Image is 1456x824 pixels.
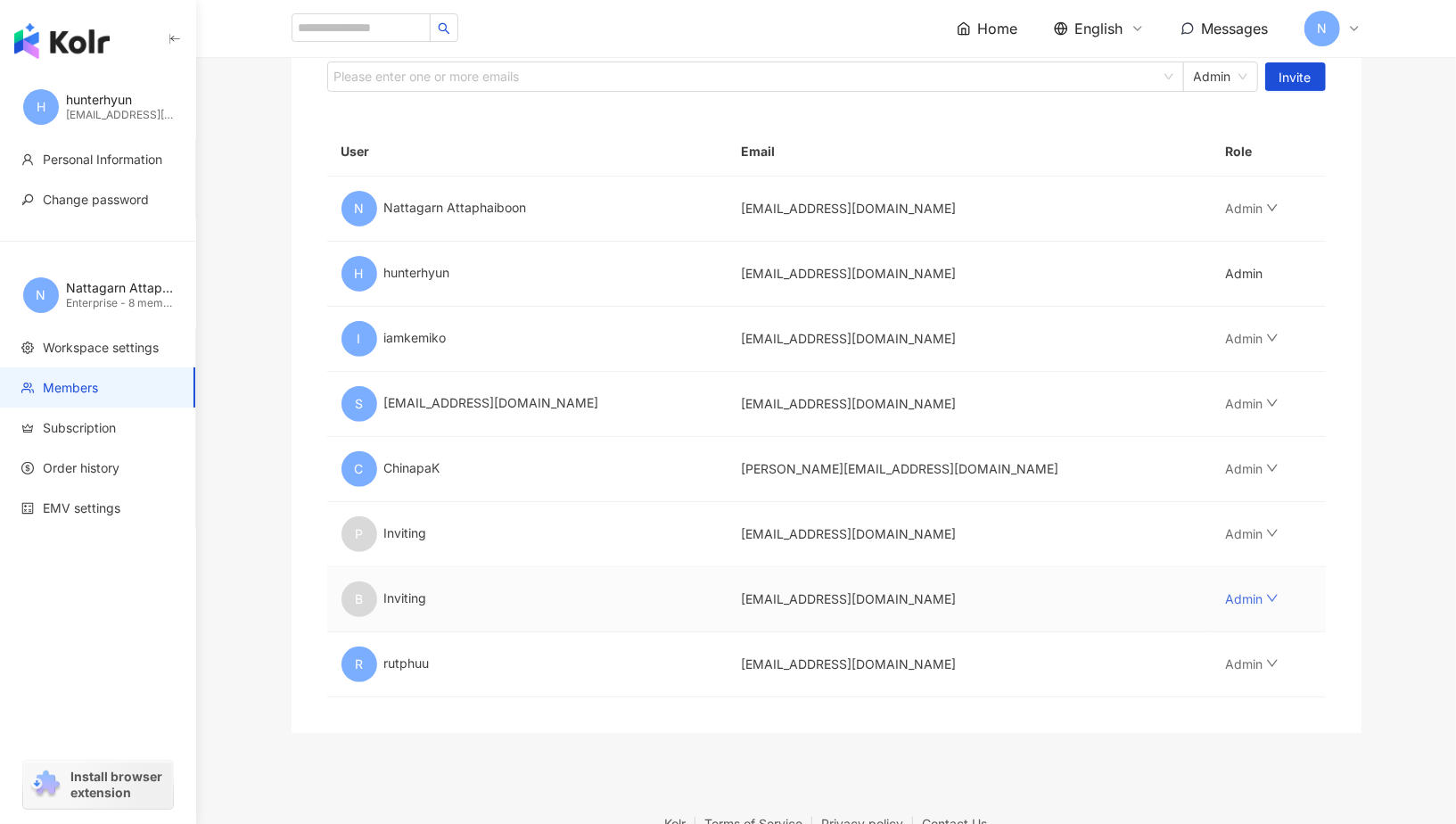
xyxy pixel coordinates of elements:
[727,128,1211,177] th: Email
[14,23,110,59] img: logo
[1075,19,1123,38] span: English
[1265,62,1326,91] button: Invite
[727,567,1211,632] td: [EMAIL_ADDRESS][DOMAIN_NAME]
[341,386,713,422] div: [EMAIL_ADDRESS][DOMAIN_NAME]
[43,499,120,517] span: EMV settings
[1266,592,1279,605] span: down
[21,502,34,515] span: calculator
[978,19,1018,38] span: Home
[43,459,119,477] span: Order history
[1211,242,1326,307] td: Admin
[341,321,713,357] div: iamkemiko
[21,462,34,474] span: dollar
[21,194,34,206] span: key
[355,524,363,544] span: P
[1266,332,1279,344] span: down
[66,279,173,297] div: Nattagarn Attaphaiboon
[727,502,1211,567] td: [EMAIL_ADDRESS][DOMAIN_NAME]
[1266,202,1279,214] span: down
[727,307,1211,372] td: [EMAIL_ADDRESS][DOMAIN_NAME]
[1225,656,1279,672] a: Admin
[727,372,1211,437] td: [EMAIL_ADDRESS][DOMAIN_NAME]
[727,177,1211,242] td: [EMAIL_ADDRESS][DOMAIN_NAME]
[1194,62,1247,91] span: Admin
[341,647,713,682] div: rutphuu
[727,242,1211,307] td: [EMAIL_ADDRESS][DOMAIN_NAME]
[23,761,173,809] a: chrome extensionInstall browser extension
[1225,591,1279,606] a: Admin
[66,108,173,123] div: [EMAIL_ADDRESS][DOMAIN_NAME]
[1225,201,1279,216] a: Admin
[341,581,713,617] div: Inviting
[1211,128,1326,177] th: Role
[358,329,361,349] span: I
[1225,461,1279,476] a: Admin
[1225,526,1279,541] a: Admin
[355,655,363,674] span: R
[727,632,1211,697] td: [EMAIL_ADDRESS][DOMAIN_NAME]
[66,91,173,109] div: hunterhyun
[341,256,713,292] div: hunterhyun
[327,128,728,177] th: User
[70,769,168,801] span: Install browser extension
[37,97,45,117] span: H
[957,19,1018,38] a: Home
[29,770,62,799] img: chrome extension
[1266,462,1279,474] span: down
[355,459,364,479] span: C
[727,437,1211,502] td: [PERSON_NAME][EMAIL_ADDRESS][DOMAIN_NAME]
[1266,527,1279,540] span: down
[355,264,364,284] span: H
[355,589,363,609] span: B
[21,153,34,166] span: user
[438,22,450,35] span: search
[341,451,713,487] div: ChinapaK
[43,379,98,397] span: Members
[1266,657,1279,670] span: down
[355,394,363,414] span: S
[43,151,162,169] span: Personal Information
[1225,331,1279,346] a: Admin
[37,285,46,305] span: N
[1279,63,1312,92] span: Invite
[354,199,364,218] span: N
[43,191,149,209] span: Change password
[1202,20,1269,37] span: Messages
[1266,397,1279,409] span: down
[341,191,713,227] div: Nattagarn Attaphaiboon
[66,296,173,311] div: Enterprise - 8 member(s)
[341,516,713,552] div: Inviting
[1317,19,1327,38] span: N
[43,419,116,437] span: Subscription
[1225,396,1279,411] a: Admin
[43,339,159,357] span: Workspace settings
